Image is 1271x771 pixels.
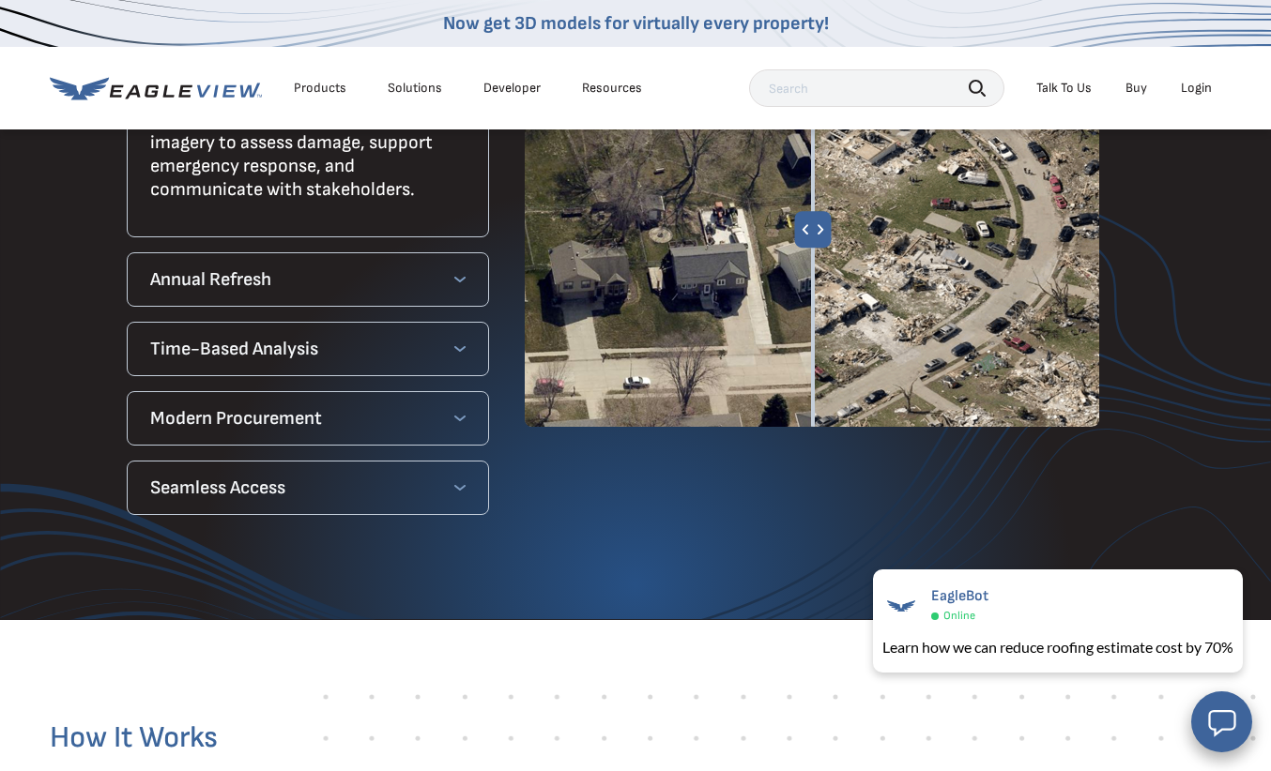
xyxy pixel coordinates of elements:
input: Search [749,69,1004,107]
img: https://www.eagleview.com/wp-content/uploads/2025/08/EV-Key-Capabilities-Slider-Before.webp [525,7,1099,427]
a: Buy [1126,80,1147,97]
a: Now get 3D models for virtually every property! [443,12,829,35]
img: EagleBot [882,587,920,625]
span: Quickly access pre- and post-disaster imagery to assess damage, support emergency response, and c... [150,108,456,201]
div: Login [1181,80,1212,97]
button: Open chat window [1191,691,1252,752]
h4: Seamless Access [150,473,285,503]
span: EagleBot [931,587,988,605]
a: Developer [483,80,541,97]
div: Resources [582,80,642,97]
div: Talk To Us [1036,80,1092,97]
div: Learn how we can reduce roofing estimate cost by 70% [882,636,1233,658]
h2: How It Works [50,723,1221,753]
h4: Annual Refresh [150,265,271,295]
div: Products [294,80,346,97]
div: Solutions [388,80,442,97]
h4: Modern Procurement [150,403,322,433]
h4: Time-Based Analysis [150,334,318,364]
span: Online [943,609,975,623]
